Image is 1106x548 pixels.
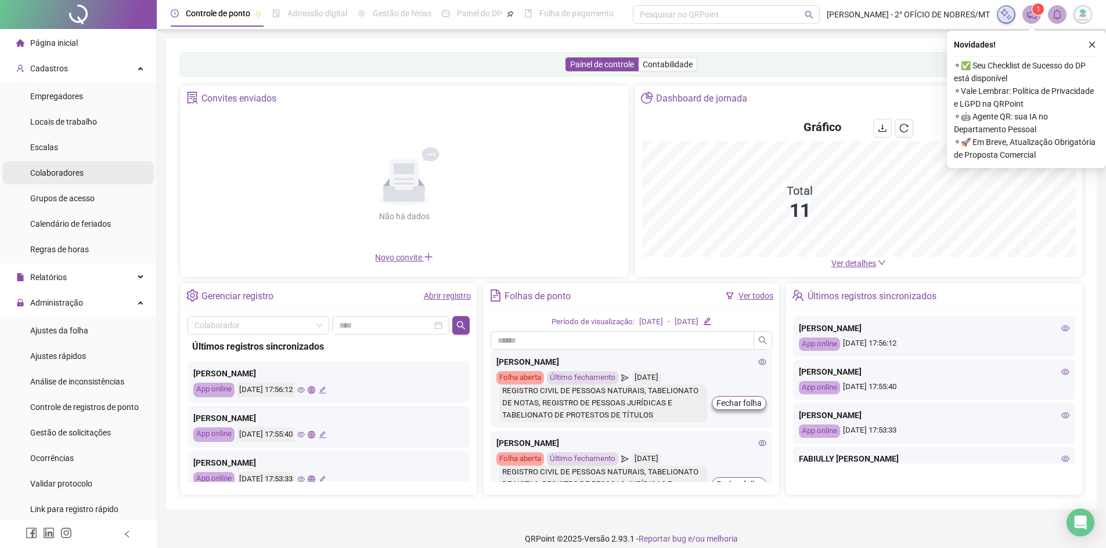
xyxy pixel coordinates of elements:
div: Últimos registros sincronizados [192,339,465,354]
div: Período de visualização: [552,316,635,328]
span: pie-chart [641,92,653,104]
div: Dashboard de jornada [656,89,747,108]
span: Gestão de solicitações [30,428,111,437]
span: search [456,321,466,330]
span: ⚬ 🚀 Em Breve, Atualização Obrigatória de Proposta Comercial [954,136,1099,161]
div: Último fechamento [547,452,618,466]
span: Colaboradores [30,168,84,177]
div: [DATE] 17:53:33 [799,424,1069,438]
sup: 1 [1032,3,1044,15]
span: Reportar bug e/ou melhoria [639,534,738,543]
span: Calendário de feriados [30,219,111,228]
div: REGISTRO CIVIL DE PESSOAS NATURAIS, TABELIONATO DE NOTAS, REGISTRO DE PESSOAS JURÍDICAS E TABELIO... [499,466,708,503]
span: solution [186,92,199,104]
div: Último fechamento [547,371,618,384]
span: file [16,273,24,281]
div: [DATE] [632,371,661,384]
span: Validar protocolo [30,479,92,488]
span: Grupos de acesso [30,194,95,203]
span: dashboard [442,9,450,17]
div: [DATE] [632,452,661,466]
span: sun [358,9,366,17]
div: - [668,316,670,328]
div: [DATE] [675,316,698,328]
span: eye [1061,411,1069,419]
a: Ver todos [738,291,773,300]
div: App online [799,337,840,351]
span: eye [1061,455,1069,463]
span: global [308,386,315,394]
span: Contabilidade [643,60,693,69]
div: Gerenciar registro [201,286,273,306]
span: eye [1061,324,1069,332]
span: pushpin [255,10,262,17]
span: ⚬ 🤖 Agente QR: sua IA no Departamento Pessoal [954,110,1099,136]
span: Administração [30,298,83,307]
span: Ajustes rápidos [30,351,86,361]
span: eye [297,476,305,483]
span: download [878,124,887,133]
div: FABIULLY [PERSON_NAME] [799,452,1069,465]
span: home [16,39,24,47]
a: Abrir registro [424,291,471,300]
span: Locais de trabalho [30,117,97,126]
span: left [123,530,131,538]
div: App online [799,381,840,394]
div: [PERSON_NAME] [193,412,464,424]
img: sparkle-icon.fc2bf0ac1784a2077858766a79e2daf3.svg [1000,8,1013,21]
span: ⚬ ✅ Seu Checklist de Sucesso do DP está disponível [954,59,1099,85]
span: Fechar folha [716,397,762,409]
span: setting [186,289,199,302]
span: [PERSON_NAME] - 2° OFÍCIO DE NOBRES/MT [827,8,990,21]
span: pushpin [507,10,514,17]
span: global [308,431,315,438]
div: Folha aberta [496,452,544,466]
span: search [805,10,813,19]
span: Fechar folha [716,478,762,491]
span: Relatórios [30,273,67,282]
div: [PERSON_NAME] [193,367,464,380]
span: 1 [1036,5,1040,13]
div: App online [799,424,840,438]
span: facebook [26,527,37,539]
span: plus [424,252,433,262]
span: eye [758,358,766,366]
span: search [758,336,768,345]
span: send [621,452,629,466]
span: global [308,476,315,483]
span: notification [1026,9,1037,20]
span: edit [319,476,326,483]
span: filter [726,292,734,300]
span: close [1088,41,1096,49]
span: ⚬ Vale Lembrar: Política de Privacidade e LGPD na QRPoint [954,85,1099,110]
div: [PERSON_NAME] [799,365,1069,378]
span: Painel de controle [570,60,634,69]
div: [DATE] 17:56:12 [237,383,294,397]
div: Folha aberta [496,371,544,384]
span: Admissão digital [287,9,347,18]
div: [DATE] 17:55:40 [237,427,294,442]
span: edit [319,386,326,394]
span: eye [1061,368,1069,376]
span: Escalas [30,143,58,152]
span: Análise de inconsistências [30,377,124,386]
div: App online [193,383,235,397]
div: [PERSON_NAME] [496,355,767,368]
span: Link para registro rápido [30,505,118,514]
span: Gestão de férias [373,9,431,18]
div: App online [193,427,235,442]
span: Ver detalhes [831,259,876,268]
div: [DATE] 17:56:12 [799,337,1069,351]
span: Ocorrências [30,453,74,463]
div: Convites enviados [201,89,276,108]
span: Versão [584,534,610,543]
span: Regras de horas [30,245,89,254]
span: Ajustes da folha [30,326,88,335]
span: send [621,371,629,384]
span: Empregadores [30,92,83,101]
div: [PERSON_NAME] [496,437,767,449]
div: [PERSON_NAME] [193,456,464,469]
span: eye [758,439,766,447]
span: linkedin [43,527,55,539]
span: eye [297,431,305,438]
